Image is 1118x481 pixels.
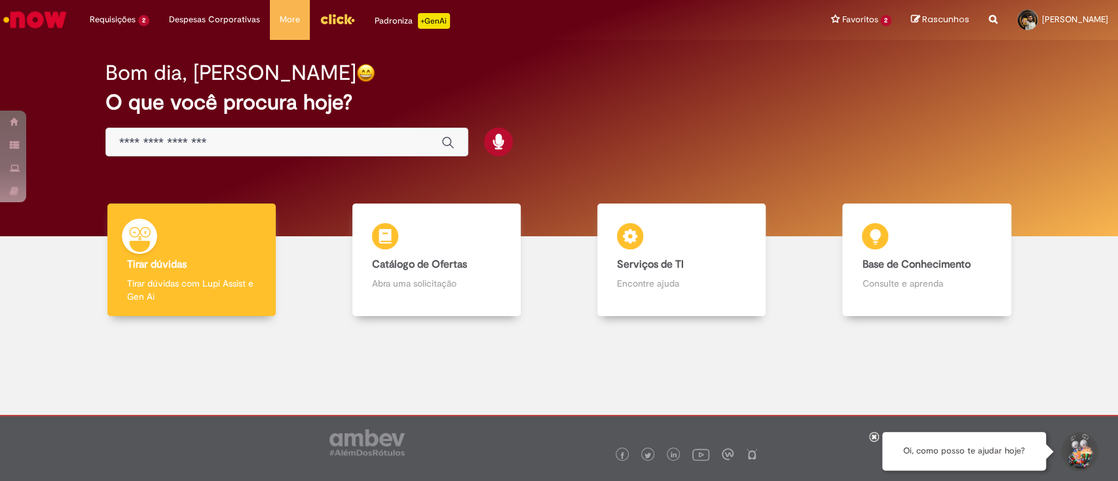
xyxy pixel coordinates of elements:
img: click_logo_yellow_360x200.png [320,9,355,29]
div: Oi, como posso te ajudar hoje? [882,432,1046,471]
b: Tirar dúvidas [127,258,187,271]
p: Encontre ajuda [617,277,746,290]
b: Base de Conhecimento [862,258,970,271]
p: Abra uma solicitação [372,277,501,290]
b: Serviços de TI [617,258,684,271]
h2: Bom dia, [PERSON_NAME] [105,62,356,84]
img: logo_footer_facebook.png [619,452,625,459]
span: Requisições [90,13,136,26]
a: Tirar dúvidas Tirar dúvidas com Lupi Assist e Gen Ai [69,204,314,317]
span: 2 [138,15,149,26]
img: logo_footer_linkedin.png [671,452,677,459]
img: logo_footer_twitter.png [644,452,651,459]
span: Rascunhos [922,13,969,26]
button: Iniciar Conversa de Suporte [1059,432,1098,471]
b: Catálogo de Ofertas [372,258,467,271]
img: logo_footer_youtube.png [692,446,709,463]
h2: O que você procura hoje? [105,91,1013,114]
img: logo_footer_ambev_rotulo_gray.png [329,429,405,455]
a: Catálogo de Ofertas Abra uma solicitação [314,204,559,317]
a: Rascunhos [911,14,969,26]
div: Padroniza [375,13,450,29]
span: [PERSON_NAME] [1042,14,1108,25]
span: 2 [880,15,891,26]
a: Serviços de TI Encontre ajuda [559,204,804,317]
img: logo_footer_naosei.png [746,448,758,460]
span: Favoritos [842,13,878,26]
img: ServiceNow [1,7,69,33]
img: logo_footer_workplace.png [722,448,734,460]
img: happy-face.png [356,63,375,82]
span: More [280,13,300,26]
p: Tirar dúvidas com Lupi Assist e Gen Ai [127,277,256,303]
p: +GenAi [418,13,450,29]
span: Despesas Corporativas [169,13,260,26]
a: Base de Conhecimento Consulte e aprenda [804,204,1049,317]
p: Consulte e aprenda [862,277,991,290]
